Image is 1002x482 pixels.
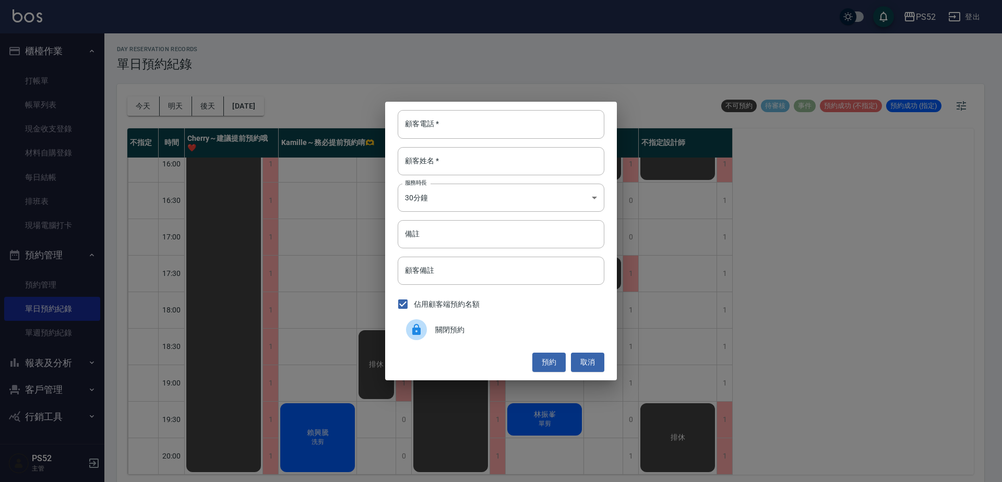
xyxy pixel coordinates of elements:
span: 佔用顧客端預約名額 [414,299,480,310]
label: 服務時長 [405,179,427,187]
button: 預約 [532,353,566,372]
span: 關閉預約 [435,324,596,335]
div: 30分鐘 [398,184,604,212]
div: 關閉預約 [398,315,604,344]
button: 取消 [571,353,604,372]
